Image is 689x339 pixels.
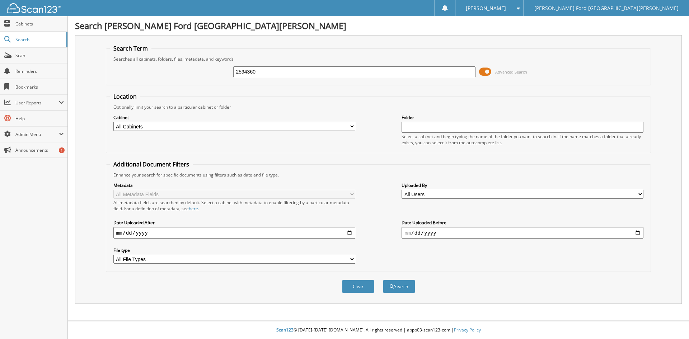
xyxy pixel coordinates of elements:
[75,20,682,32] h1: Search [PERSON_NAME] Ford [GEOGRAPHIC_DATA][PERSON_NAME]
[189,206,198,212] a: here
[402,114,643,121] label: Folder
[383,280,415,293] button: Search
[110,160,193,168] legend: Additional Document Filters
[110,44,151,52] legend: Search Term
[402,220,643,226] label: Date Uploaded Before
[15,84,64,90] span: Bookmarks
[15,131,59,137] span: Admin Menu
[113,220,355,226] label: Date Uploaded After
[113,199,355,212] div: All metadata fields are searched by default. Select a cabinet with metadata to enable filtering b...
[59,147,65,153] div: 1
[113,114,355,121] label: Cabinet
[113,247,355,253] label: File type
[113,182,355,188] label: Metadata
[402,227,643,239] input: end
[113,227,355,239] input: start
[15,68,64,74] span: Reminders
[342,280,374,293] button: Clear
[15,100,59,106] span: User Reports
[466,6,506,10] span: [PERSON_NAME]
[110,56,647,62] div: Searches all cabinets, folders, files, metadata, and keywords
[402,182,643,188] label: Uploaded By
[110,172,647,178] div: Enhance your search for specific documents using filters such as date and file type.
[454,327,481,333] a: Privacy Policy
[68,321,689,339] div: © [DATE]-[DATE] [DOMAIN_NAME]. All rights reserved | appb03-scan123-com |
[7,3,61,13] img: scan123-logo-white.svg
[402,133,643,146] div: Select a cabinet and begin typing the name of the folder you want to search in. If the name match...
[15,116,64,122] span: Help
[495,69,527,75] span: Advanced Search
[534,6,679,10] span: [PERSON_NAME] Ford [GEOGRAPHIC_DATA][PERSON_NAME]
[110,93,140,100] legend: Location
[15,52,64,58] span: Scan
[15,37,63,43] span: Search
[15,147,64,153] span: Announcements
[15,21,64,27] span: Cabinets
[276,327,294,333] span: Scan123
[110,104,647,110] div: Optionally limit your search to a particular cabinet or folder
